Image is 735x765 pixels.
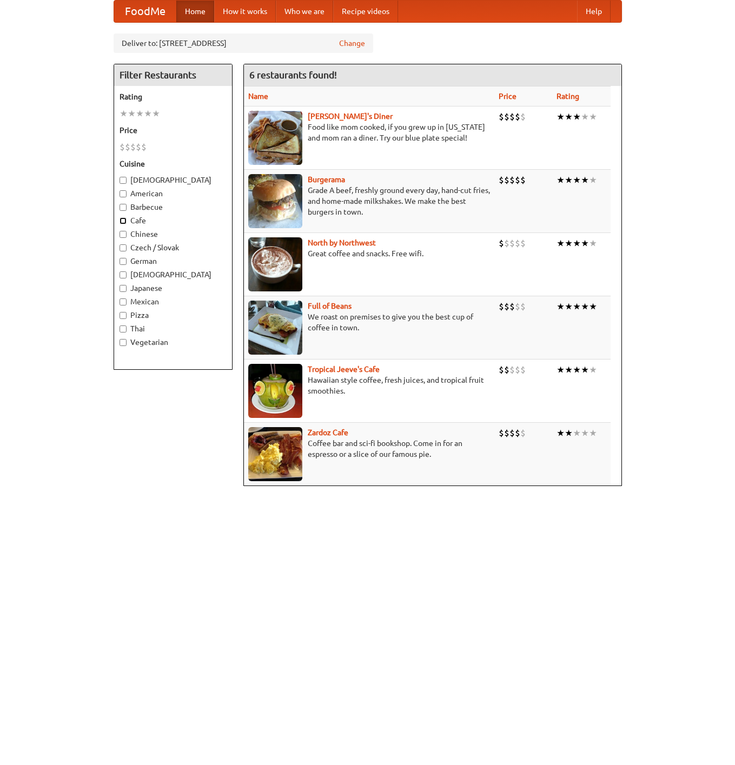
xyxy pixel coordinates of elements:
[152,108,160,119] li: ★
[120,339,127,346] input: Vegetarian
[120,244,127,251] input: Czech / Slovak
[120,91,227,102] h5: Rating
[589,237,597,249] li: ★
[520,174,526,186] li: $
[589,174,597,186] li: ★
[504,174,509,186] li: $
[120,285,127,292] input: Japanese
[573,237,581,249] li: ★
[339,38,365,49] a: Change
[577,1,611,22] a: Help
[144,108,152,119] li: ★
[573,174,581,186] li: ★
[176,1,214,22] a: Home
[573,301,581,312] li: ★
[520,427,526,439] li: $
[565,427,573,439] li: ★
[308,238,376,247] a: North by Northwest
[333,1,398,22] a: Recipe videos
[120,269,227,280] label: [DEMOGRAPHIC_DATA]
[136,108,144,119] li: ★
[248,427,302,481] img: zardoz.jpg
[141,141,147,153] li: $
[515,237,520,249] li: $
[120,141,125,153] li: $
[120,323,227,334] label: Thai
[581,111,589,123] li: ★
[581,301,589,312] li: ★
[509,427,515,439] li: $
[120,177,127,184] input: [DEMOGRAPHIC_DATA]
[499,237,504,249] li: $
[557,92,579,101] a: Rating
[248,185,490,217] p: Grade A beef, freshly ground every day, hand-cut fries, and home-made milkshakes. We make the bes...
[120,215,227,226] label: Cafe
[120,256,227,267] label: German
[248,122,490,143] p: Food like mom cooked, if you grew up in [US_STATE] and mom ran a diner. Try our blue plate special!
[581,174,589,186] li: ★
[589,301,597,312] li: ★
[120,158,227,169] h5: Cuisine
[565,364,573,376] li: ★
[214,1,276,22] a: How it works
[120,175,227,185] label: [DEMOGRAPHIC_DATA]
[557,237,565,249] li: ★
[499,111,504,123] li: $
[515,174,520,186] li: $
[504,301,509,312] li: $
[120,310,227,321] label: Pizza
[120,217,127,224] input: Cafe
[308,112,393,121] a: [PERSON_NAME]'s Diner
[589,111,597,123] li: ★
[308,302,352,310] a: Full of Beans
[509,174,515,186] li: $
[114,64,232,86] h4: Filter Restaurants
[120,325,127,332] input: Thai
[499,174,504,186] li: $
[565,301,573,312] li: ★
[573,364,581,376] li: ★
[565,237,573,249] li: ★
[504,111,509,123] li: $
[120,298,127,305] input: Mexican
[248,111,302,165] img: sallys.jpg
[120,312,127,319] input: Pizza
[120,108,128,119] li: ★
[136,141,141,153] li: $
[125,141,130,153] li: $
[120,258,127,265] input: German
[581,427,589,439] li: ★
[515,301,520,312] li: $
[120,202,227,212] label: Barbecue
[130,141,136,153] li: $
[120,231,127,238] input: Chinese
[248,92,268,101] a: Name
[589,364,597,376] li: ★
[581,237,589,249] li: ★
[499,301,504,312] li: $
[520,237,526,249] li: $
[557,301,565,312] li: ★
[114,34,373,53] div: Deliver to: [STREET_ADDRESS]
[120,337,227,348] label: Vegetarian
[120,229,227,240] label: Chinese
[499,427,504,439] li: $
[515,111,520,123] li: $
[573,427,581,439] li: ★
[515,427,520,439] li: $
[509,301,515,312] li: $
[248,438,490,460] p: Coffee bar and sci-fi bookshop. Come in for an espresso or a slice of our famous pie.
[120,283,227,294] label: Japanese
[120,242,227,253] label: Czech / Slovak
[520,301,526,312] li: $
[248,301,302,355] img: beans.jpg
[120,188,227,199] label: American
[248,248,490,259] p: Great coffee and snacks. Free wifi.
[308,428,348,437] a: Zardoz Cafe
[308,175,345,184] a: Burgerama
[573,111,581,123] li: ★
[589,427,597,439] li: ★
[557,364,565,376] li: ★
